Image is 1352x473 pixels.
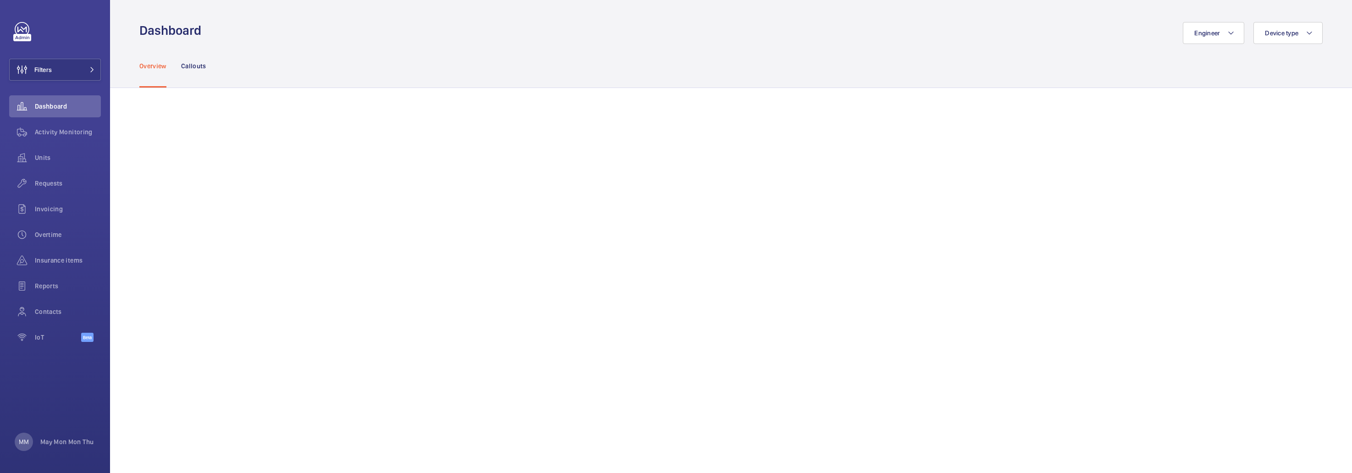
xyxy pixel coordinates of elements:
button: Filters [9,59,101,81]
span: Dashboard [35,102,101,111]
span: Requests [35,179,101,188]
span: Device type [1265,29,1298,37]
span: Insurance items [35,256,101,265]
h1: Dashboard [139,22,207,39]
p: May Mon Mon Thu [40,437,94,446]
p: MM [19,437,29,446]
span: Engineer [1194,29,1220,37]
span: Beta [81,333,94,342]
span: Invoicing [35,204,101,214]
span: Contacts [35,307,101,316]
p: Overview [139,61,166,71]
span: Reports [35,281,101,291]
button: Device type [1253,22,1323,44]
span: Filters [34,65,52,74]
p: Callouts [181,61,206,71]
span: Overtime [35,230,101,239]
button: Engineer [1183,22,1244,44]
span: Activity Monitoring [35,127,101,137]
span: Units [35,153,101,162]
span: IoT [35,333,81,342]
